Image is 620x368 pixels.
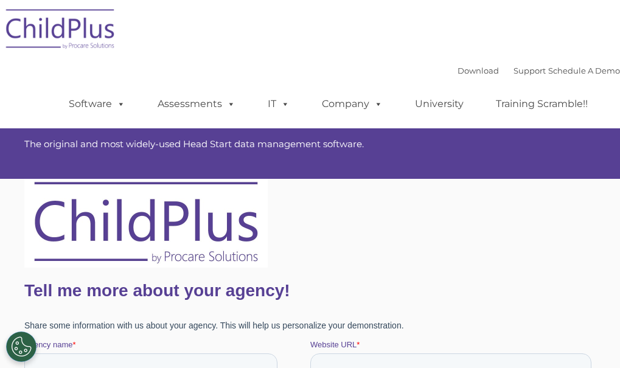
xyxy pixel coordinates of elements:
[145,92,248,116] a: Assessments
[286,311,323,320] span: Last name
[458,66,499,75] a: Download
[310,92,395,116] a: Company
[458,66,620,75] font: |
[190,261,209,270] span: State
[381,261,413,270] span: Zip Code
[514,66,546,75] a: Support
[24,138,364,150] span: The original and most widely-used Head Start data management software.
[548,66,620,75] a: Schedule A Demo
[256,92,302,116] a: IT
[57,92,138,116] a: Software
[286,161,332,170] span: Website URL
[6,332,37,362] button: Cookies Settings
[484,92,600,116] a: Training Scramble!!
[403,92,476,116] a: University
